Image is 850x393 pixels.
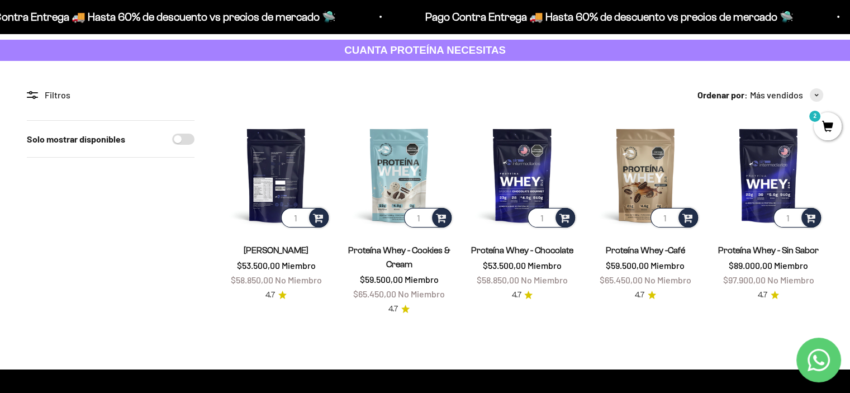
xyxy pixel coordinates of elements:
span: No Miembro [521,274,568,285]
span: Miembro [528,260,562,271]
span: $53.500,00 [237,260,280,271]
span: $65.450,00 [353,288,396,299]
a: [PERSON_NAME] [244,245,308,255]
span: Miembro [282,260,316,271]
div: Filtros [27,88,194,102]
span: 4.7 [511,289,521,301]
span: $58.850,00 [231,274,273,285]
a: 4.74.7 de 5.0 estrellas [388,303,410,315]
span: No Miembro [767,274,814,285]
span: 4.7 [388,303,398,315]
a: 2 [814,121,842,134]
span: $59.500,00 [360,274,403,285]
a: Proteína Whey - Sin Sabor [718,245,819,255]
strong: CUANTA PROTEÍNA NECESITAS [344,44,506,56]
mark: 2 [808,110,821,123]
span: $97.900,00 [723,274,765,285]
a: Proteína Whey -Café [606,245,685,255]
span: Ordenar por: [697,88,748,102]
span: $65.450,00 [600,274,643,285]
a: 4.74.7 de 5.0 estrellas [635,289,656,301]
span: Miembro [774,260,808,271]
span: No Miembro [398,288,445,299]
span: 4.7 [758,289,767,301]
span: $59.500,00 [606,260,649,271]
a: Proteína Whey - Cookies & Cream [348,245,450,269]
a: Proteína Whey - Chocolate [471,245,573,255]
label: Solo mostrar disponibles [27,132,125,146]
span: $89.000,00 [729,260,772,271]
button: Más vendidos [750,88,823,102]
a: 4.74.7 de 5.0 estrellas [265,289,287,301]
span: 4.7 [265,289,275,301]
span: 4.7 [635,289,644,301]
span: Miembro [650,260,685,271]
span: $58.850,00 [477,274,519,285]
a: 4.74.7 de 5.0 estrellas [511,289,533,301]
a: 4.74.7 de 5.0 estrellas [758,289,779,301]
span: Miembro [405,274,439,285]
span: Más vendidos [750,88,803,102]
img: Proteína Whey - Vainilla [221,120,331,230]
p: Pago Contra Entrega 🚚 Hasta 60% de descuento vs precios de mercado 🛸 [424,8,792,26]
span: No Miembro [275,274,322,285]
span: $53.500,00 [483,260,526,271]
span: No Miembro [644,274,691,285]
